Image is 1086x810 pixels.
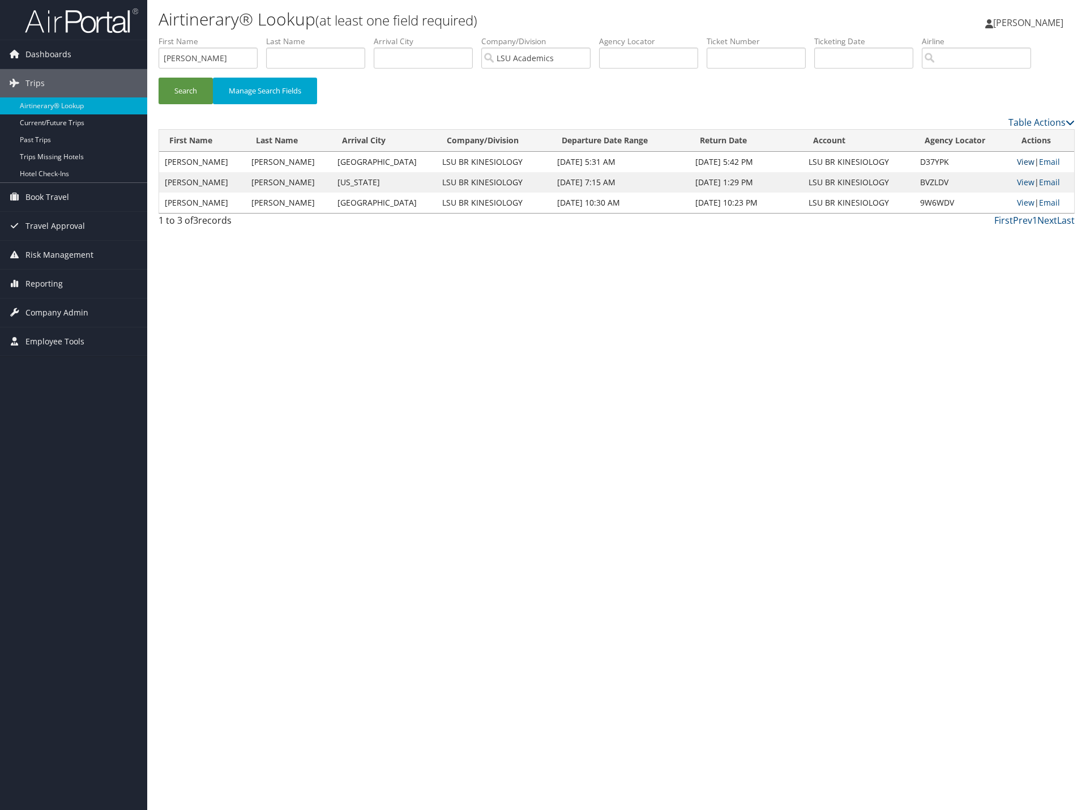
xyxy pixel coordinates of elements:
[246,193,332,213] td: [PERSON_NAME]
[437,152,551,172] td: LSU BR KINESIOLOGY
[707,36,814,47] label: Ticket Number
[1017,177,1034,187] a: View
[1008,116,1075,129] a: Table Actions
[1017,156,1034,167] a: View
[481,36,599,47] label: Company/Division
[25,299,88,327] span: Company Admin
[1039,156,1060,167] a: Email
[803,152,914,172] td: LSU BR KINESIOLOGY
[551,172,690,193] td: [DATE] 7:15 AM
[332,130,437,152] th: Arrival City: activate to sort column ascending
[25,69,45,97] span: Trips
[1011,130,1074,152] th: Actions
[690,130,803,152] th: Return Date: activate to sort column ascending
[159,7,769,31] h1: Airtinerary® Lookup
[914,193,1011,213] td: 9W6WDV
[332,172,437,193] td: [US_STATE]
[246,172,332,193] td: [PERSON_NAME]
[25,7,138,34] img: airportal-logo.png
[332,152,437,172] td: [GEOGRAPHIC_DATA]
[1057,214,1075,227] a: Last
[1011,152,1074,172] td: |
[1037,214,1057,227] a: Next
[914,152,1011,172] td: D37YPK
[994,214,1013,227] a: First
[25,40,71,69] span: Dashboards
[159,172,246,193] td: [PERSON_NAME]
[437,193,551,213] td: LSU BR KINESIOLOGY
[159,36,266,47] label: First Name
[437,130,551,152] th: Company/Division
[914,172,1011,193] td: BVZLDV
[159,214,375,233] div: 1 to 3 of records
[193,214,198,227] span: 3
[213,78,317,104] button: Manage Search Fields
[159,152,246,172] td: [PERSON_NAME]
[437,172,551,193] td: LSU BR KINESIOLOGY
[690,193,803,213] td: [DATE] 10:23 PM
[159,193,246,213] td: [PERSON_NAME]
[1011,193,1074,213] td: |
[1011,172,1074,193] td: |
[246,130,332,152] th: Last Name: activate to sort column ascending
[803,130,914,152] th: Account: activate to sort column ascending
[25,212,85,240] span: Travel Approval
[985,6,1075,40] a: [PERSON_NAME]
[332,193,437,213] td: [GEOGRAPHIC_DATA]
[599,36,707,47] label: Agency Locator
[374,36,481,47] label: Arrival City
[25,183,69,211] span: Book Travel
[803,193,914,213] td: LSU BR KINESIOLOGY
[803,172,914,193] td: LSU BR KINESIOLOGY
[266,36,374,47] label: Last Name
[690,172,803,193] td: [DATE] 1:29 PM
[1017,197,1034,208] a: View
[25,270,63,298] span: Reporting
[1013,214,1032,227] a: Prev
[551,130,690,152] th: Departure Date Range: activate to sort column ascending
[922,36,1040,47] label: Airline
[1039,197,1060,208] a: Email
[993,16,1063,29] span: [PERSON_NAME]
[1039,177,1060,187] a: Email
[914,130,1011,152] th: Agency Locator: activate to sort column ascending
[551,193,690,213] td: [DATE] 10:30 AM
[159,130,246,152] th: First Name: activate to sort column ascending
[814,36,922,47] label: Ticketing Date
[315,11,477,29] small: (at least one field required)
[159,78,213,104] button: Search
[1032,214,1037,227] a: 1
[246,152,332,172] td: [PERSON_NAME]
[690,152,803,172] td: [DATE] 5:42 PM
[551,152,690,172] td: [DATE] 5:31 AM
[25,241,93,269] span: Risk Management
[25,327,84,356] span: Employee Tools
